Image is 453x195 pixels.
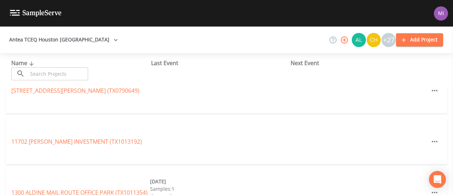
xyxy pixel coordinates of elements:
img: c74b8b8b1c7a9d34f67c5e0ca157ed15 [367,33,381,47]
img: logo [10,10,62,17]
div: Samples: 1 [150,185,289,193]
img: a1ea4ff7c53760f38bef77ef7c6649bf [434,6,448,21]
div: Alaina Hahn [351,33,366,47]
button: Antea TCEQ Houston [GEOGRAPHIC_DATA] [6,33,121,46]
div: Charles Medina [366,33,381,47]
div: +27 [382,33,396,47]
a: 11702 [PERSON_NAME] INVESTMENT (TX1013192) [11,138,142,145]
div: Last Event [151,59,291,67]
button: Add Project [396,33,443,46]
a: [STREET_ADDRESS][PERSON_NAME] (TX0790649) [11,87,139,94]
div: Next Event [291,59,430,67]
img: 30a13df2a12044f58df5f6b7fda61338 [352,33,366,47]
span: Name [11,59,36,67]
input: Search Projects [28,67,88,80]
div: Open Intercom Messenger [429,171,446,188]
div: [DATE] [150,178,289,185]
